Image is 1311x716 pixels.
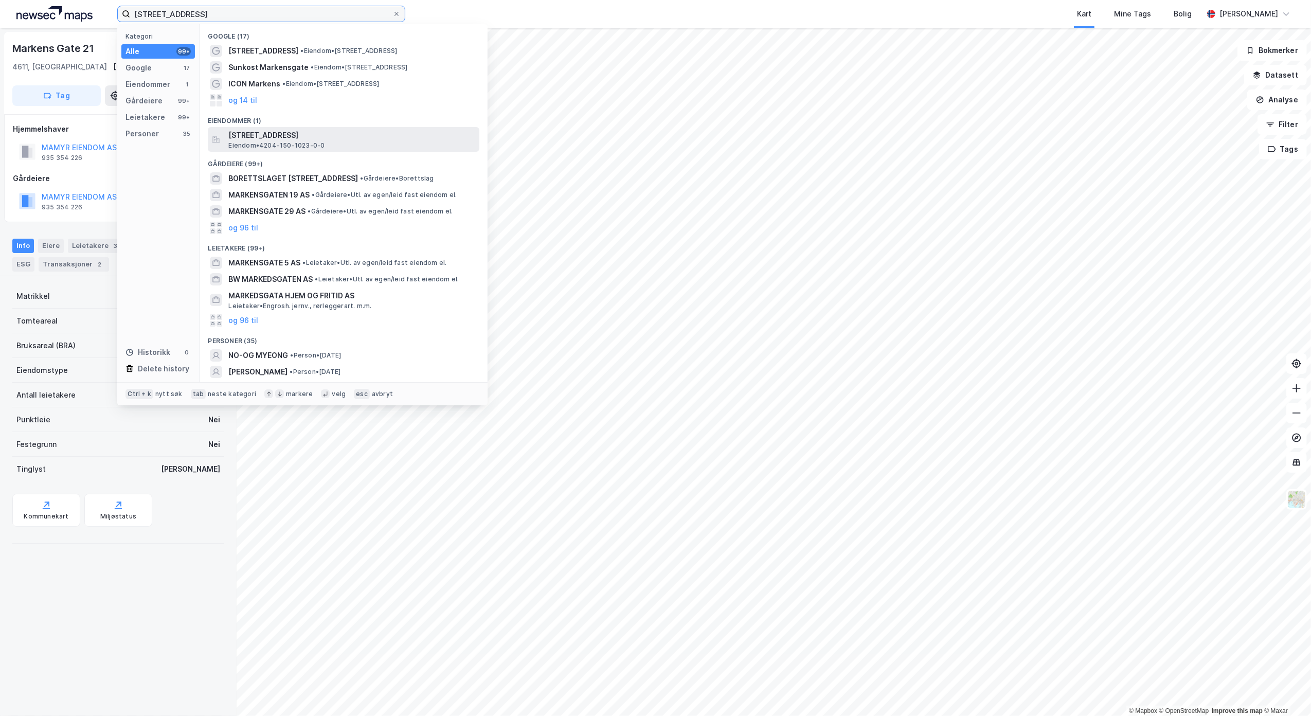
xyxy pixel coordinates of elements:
[16,463,46,475] div: Tinglyst
[372,390,393,398] div: avbryt
[16,414,50,426] div: Punktleie
[1244,65,1307,85] button: Datasett
[200,152,488,170] div: Gårdeiere (99+)
[39,257,109,272] div: Transaksjoner
[125,346,170,359] div: Historikk
[228,290,475,302] span: MARKEDSGATA HJEM OG FRITID AS
[228,222,258,234] button: og 96 til
[13,172,224,185] div: Gårdeiere
[12,61,107,73] div: 4611, [GEOGRAPHIC_DATA]
[311,63,407,71] span: Eiendom • [STREET_ADDRESS]
[228,302,371,310] span: Leietaker • Engrosh. jernv., rørleggerart. m.m.
[228,129,475,141] span: [STREET_ADDRESS]
[282,80,379,88] span: Eiendom • [STREET_ADDRESS]
[125,62,152,74] div: Google
[1259,139,1307,159] button: Tags
[1114,8,1151,20] div: Mine Tags
[228,205,306,218] span: MARKENSGATE 29 AS
[315,275,318,283] span: •
[312,191,315,199] span: •
[183,64,191,72] div: 17
[302,259,306,266] span: •
[125,32,195,40] div: Kategori
[183,348,191,356] div: 0
[16,364,68,377] div: Eiendomstype
[42,154,82,162] div: 935 354 226
[302,259,446,267] span: Leietaker • Utl. av egen/leid fast eiendom el.
[1219,8,1278,20] div: [PERSON_NAME]
[200,24,488,43] div: Google (17)
[13,123,224,135] div: Hjemmelshaver
[1077,8,1091,20] div: Kart
[16,315,58,327] div: Tomteareal
[228,94,257,106] button: og 14 til
[300,47,397,55] span: Eiendom • [STREET_ADDRESS]
[228,349,288,362] span: NO-OG MYEONG
[308,207,311,215] span: •
[208,414,220,426] div: Nei
[311,63,314,71] span: •
[286,390,313,398] div: markere
[1129,707,1157,714] a: Mapbox
[290,351,341,360] span: Person • [DATE]
[176,97,191,105] div: 99+
[360,174,363,182] span: •
[176,113,191,121] div: 99+
[138,363,189,375] div: Delete history
[290,368,293,375] span: •
[111,241,121,251] div: 3
[125,78,170,91] div: Eiendommer
[24,512,68,521] div: Kommunekart
[1174,8,1192,20] div: Bolig
[290,351,293,359] span: •
[228,257,300,269] span: MARKENSGATE 5 AS
[12,239,34,253] div: Info
[125,45,139,58] div: Alle
[125,111,165,123] div: Leietakere
[161,463,220,475] div: [PERSON_NAME]
[1287,490,1306,509] img: Z
[200,236,488,255] div: Leietakere (99+)
[68,239,125,253] div: Leietakere
[16,438,57,451] div: Festegrunn
[228,366,288,378] span: [PERSON_NAME]
[332,390,346,398] div: velg
[208,438,220,451] div: Nei
[315,275,459,283] span: Leietaker • Utl. av egen/leid fast eiendom el.
[191,389,206,399] div: tab
[1258,114,1307,135] button: Filter
[208,390,256,398] div: neste kategori
[1260,667,1311,716] iframe: Chat Widget
[95,259,105,270] div: 2
[155,390,183,398] div: nytt søk
[125,389,153,399] div: Ctrl + k
[1212,707,1263,714] a: Improve this map
[312,191,457,199] span: Gårdeiere • Utl. av egen/leid fast eiendom el.
[228,273,313,285] span: BW MARKEDSGATEN AS
[113,61,224,73] div: [GEOGRAPHIC_DATA], 150/980
[1159,707,1209,714] a: OpenStreetMap
[42,203,82,211] div: 935 354 226
[200,109,488,127] div: Eiendommer (1)
[360,174,434,183] span: Gårdeiere • Borettslag
[183,80,191,88] div: 1
[183,130,191,138] div: 35
[300,47,303,55] span: •
[228,172,358,185] span: BORETTSLAGET [STREET_ADDRESS]
[38,239,64,253] div: Eiere
[228,61,309,74] span: Sunkost Markensgate
[282,80,285,87] span: •
[176,47,191,56] div: 99+
[16,290,50,302] div: Matrikkel
[308,207,453,216] span: Gårdeiere • Utl. av egen/leid fast eiendom el.
[1247,89,1307,110] button: Analyse
[228,314,258,327] button: og 96 til
[16,389,76,401] div: Antall leietakere
[16,6,93,22] img: logo.a4113a55bc3d86da70a041830d287a7e.svg
[16,339,76,352] div: Bruksareal (BRA)
[1237,40,1307,61] button: Bokmerker
[125,128,159,140] div: Personer
[100,512,136,521] div: Miljøstatus
[1260,667,1311,716] div: Kontrollprogram for chat
[12,40,96,57] div: Markens Gate 21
